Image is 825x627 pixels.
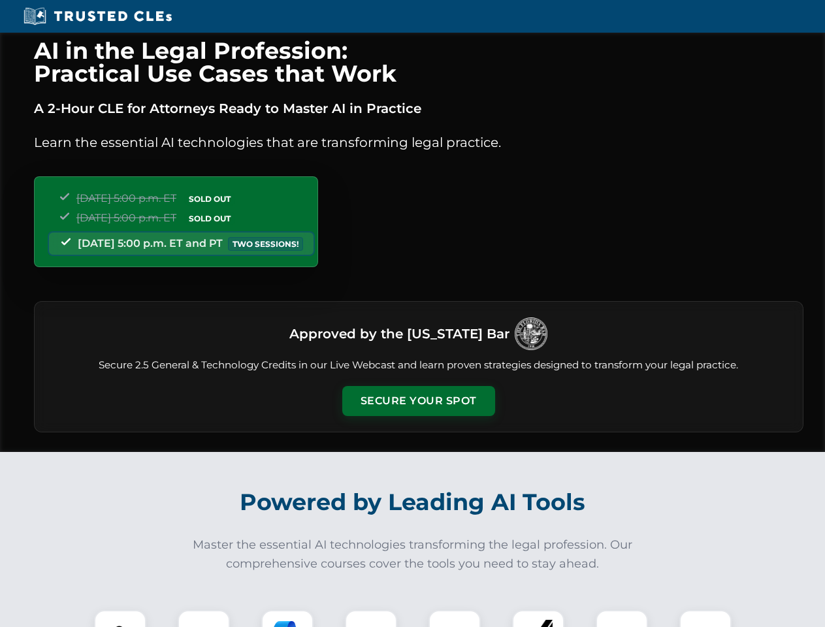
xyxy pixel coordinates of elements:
h2: Powered by Leading AI Tools [51,479,775,525]
span: SOLD OUT [184,192,235,206]
p: Secure 2.5 General & Technology Credits in our Live Webcast and learn proven strategies designed ... [50,358,787,373]
img: Trusted CLEs [20,7,176,26]
button: Secure Your Spot [342,386,495,416]
p: Master the essential AI technologies transforming the legal profession. Our comprehensive courses... [184,536,641,573]
span: [DATE] 5:00 p.m. ET [76,212,176,224]
span: [DATE] 5:00 p.m. ET [76,192,176,204]
h1: AI in the Legal Profession: Practical Use Cases that Work [34,39,803,85]
span: SOLD OUT [184,212,235,225]
p: A 2-Hour CLE for Attorneys Ready to Master AI in Practice [34,98,803,119]
img: Logo [515,317,547,350]
p: Learn the essential AI technologies that are transforming legal practice. [34,132,803,153]
h3: Approved by the [US_STATE] Bar [289,322,510,346]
